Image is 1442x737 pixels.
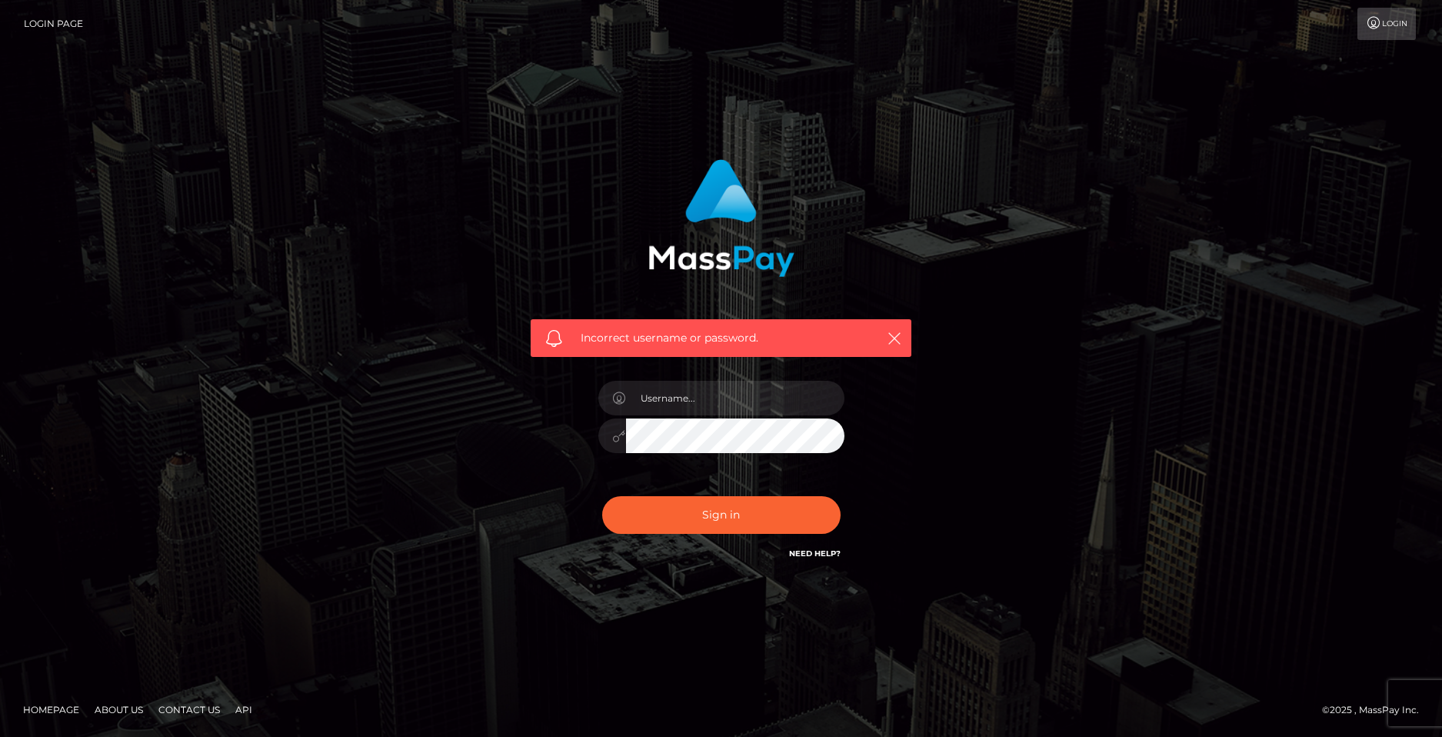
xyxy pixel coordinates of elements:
button: Sign in [602,496,841,534]
img: MassPay Login [648,159,794,277]
a: Login Page [24,8,83,40]
a: Need Help? [789,549,841,559]
a: Contact Us [152,698,226,722]
a: About Us [88,698,149,722]
a: Homepage [17,698,85,722]
a: API [229,698,258,722]
input: Username... [626,381,844,415]
div: © 2025 , MassPay Inc. [1322,702,1430,719]
a: Login [1357,8,1416,40]
span: Incorrect username or password. [581,330,861,346]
